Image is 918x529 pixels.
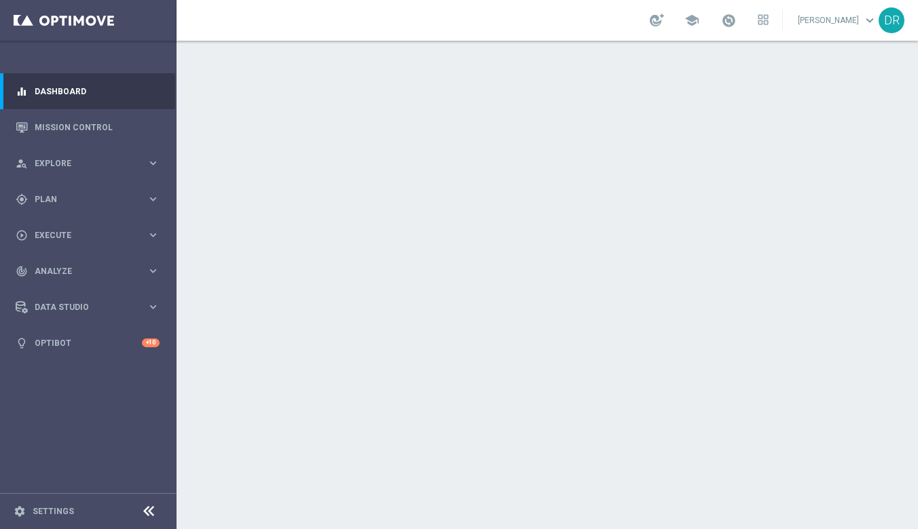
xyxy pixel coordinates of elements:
[15,158,160,169] button: person_search Explore keyboard_arrow_right
[147,229,160,241] i: keyboard_arrow_right
[16,265,28,277] i: track_changes
[16,229,147,241] div: Execute
[16,109,160,145] div: Mission Control
[147,157,160,170] i: keyboard_arrow_right
[16,73,160,109] div: Dashboard
[35,231,147,239] span: Execute
[16,193,28,205] i: gps_fixed
[15,230,160,241] button: play_circle_outline Execute keyboard_arrow_right
[35,325,142,361] a: Optibot
[879,7,904,33] div: DR
[147,264,160,277] i: keyboard_arrow_right
[35,159,147,168] span: Explore
[147,193,160,205] i: keyboard_arrow_right
[16,85,28,98] i: equalizer
[16,301,147,313] div: Data Studio
[862,13,877,28] span: keyboard_arrow_down
[35,109,160,145] a: Mission Control
[16,157,28,170] i: person_search
[15,86,160,97] button: equalizer Dashboard
[16,325,160,361] div: Optibot
[15,266,160,277] button: track_changes Analyze keyboard_arrow_right
[15,302,160,313] button: Data Studio keyboard_arrow_right
[796,10,879,31] a: [PERSON_NAME]keyboard_arrow_down
[35,303,147,311] span: Data Studio
[15,194,160,205] button: gps_fixed Plan keyboard_arrow_right
[35,73,160,109] a: Dashboard
[16,157,147,170] div: Explore
[16,337,28,349] i: lightbulb
[16,193,147,205] div: Plan
[147,300,160,313] i: keyboard_arrow_right
[35,195,147,203] span: Plan
[35,267,147,275] span: Analyze
[15,338,160,349] button: lightbulb Optibot +10
[33,507,74,515] a: Settings
[15,122,160,133] button: Mission Control
[16,229,28,241] i: play_circle_outline
[142,338,160,347] div: +10
[684,13,699,28] span: school
[16,265,147,277] div: Analyze
[14,505,26,517] i: settings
